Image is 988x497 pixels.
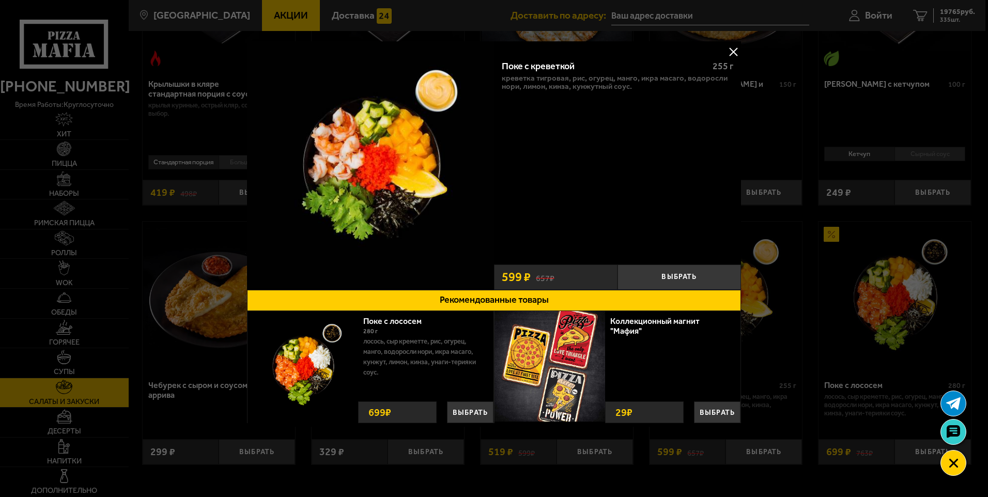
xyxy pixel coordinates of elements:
[447,401,493,423] button: Выбрать
[613,402,635,423] strong: 29 ₽
[363,336,486,378] p: лосось, Сыр креметте, рис, огурец, манго, водоросли Нори, икра масаго, кунжут, лимон, кинза, унаг...
[366,402,394,423] strong: 699 ₽
[363,316,432,326] a: Поке с лососем
[502,271,531,284] span: 599 ₽
[247,41,494,288] img: Поке с креветкой
[247,290,741,311] button: Рекомендованные товары
[713,60,733,72] span: 255 г
[502,74,733,91] p: креветка тигровая, рис, огурец, манго, икра масаго, водоросли Нори, лимон, кинза, кунжутный соус.
[502,61,704,72] div: Поке с креветкой
[247,41,494,290] a: Поке с креветкой
[363,328,378,335] span: 280 г
[694,401,740,423] button: Выбрать
[610,316,700,336] a: Коллекционный магнит "Мафия"
[536,272,554,283] s: 657 ₽
[617,265,741,290] button: Выбрать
